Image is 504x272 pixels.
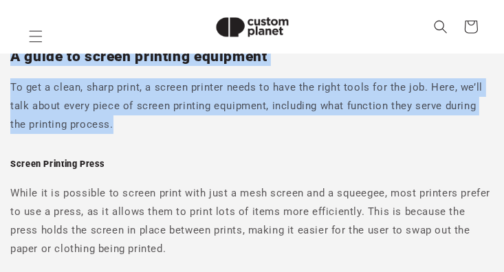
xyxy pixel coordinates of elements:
[10,159,494,170] h5: Screen Printing Press
[10,184,494,258] p: While it is possible to screen print with just a mesh screen and a squeegee, most printers prefer...
[426,12,456,42] summary: Search
[204,5,300,49] img: Custom Planet
[274,124,504,272] iframe: Chat Widget
[10,47,494,66] h2: A guide to screen printing equipment
[10,78,494,134] p: To get a clean, sharp print, a screen printer needs to have the right tools for the job. Here, we...
[21,21,51,52] summary: Menu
